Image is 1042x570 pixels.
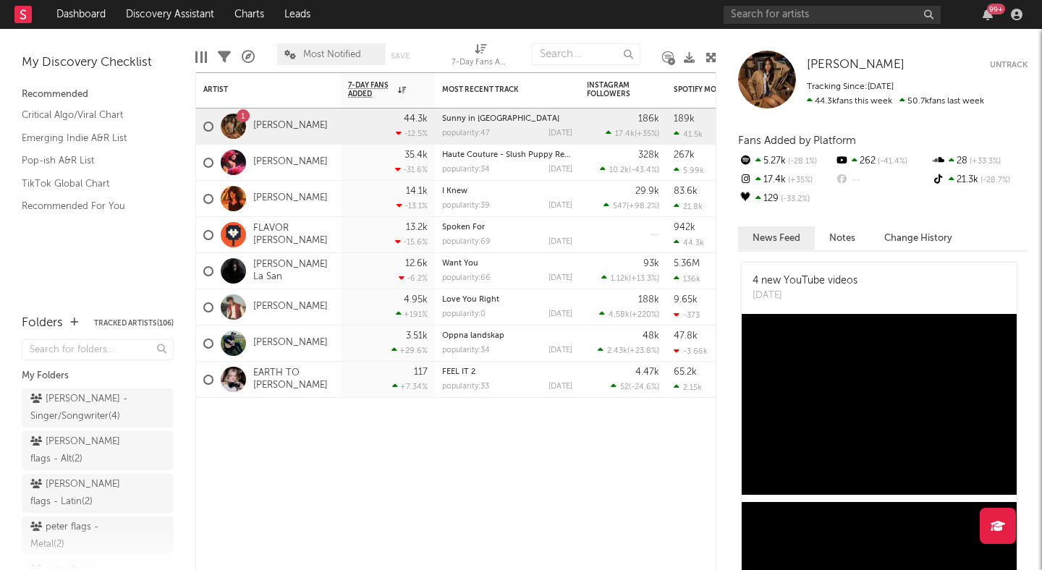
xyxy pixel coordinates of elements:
[674,223,695,232] div: 942k
[638,295,659,305] div: 188k
[834,171,931,190] div: --
[674,85,782,94] div: Spotify Monthly Listeners
[638,150,659,160] div: 328k
[807,58,905,72] a: [PERSON_NAME]
[674,259,700,268] div: 5.36M
[22,388,174,427] a: [PERSON_NAME] - Singer/Songwriter(4)
[674,238,704,247] div: 44.3k
[635,187,659,196] div: 29.9k
[442,151,578,159] a: Haute Couture - Slush Puppy Remix
[931,152,1028,171] div: 28
[609,166,629,174] span: 10.2k
[442,260,478,268] a: Want You
[22,198,159,214] a: Recommended For You
[452,36,509,78] div: 7-Day Fans Added (7-Day Fans Added)
[22,516,174,556] a: peter flags - Metal(2)
[399,273,428,283] div: -6.2 %
[643,259,659,268] div: 93k
[601,273,659,283] div: ( )
[607,347,627,355] span: 2.43k
[348,81,394,98] span: 7-Day Fans Added
[615,130,635,138] span: 17.4k
[631,166,657,174] span: -43.4 %
[391,52,410,60] button: Save
[303,50,361,59] span: Most Notified
[30,391,132,425] div: [PERSON_NAME] - Singer/Songwriter ( 4 )
[203,85,312,94] div: Artist
[253,259,334,284] a: [PERSON_NAME] La San
[442,274,491,282] div: popularity: 66
[807,59,905,71] span: [PERSON_NAME]
[738,226,815,250] button: News Feed
[603,201,659,210] div: ( )
[253,367,334,392] a: EARTH TO [PERSON_NAME]
[406,331,428,341] div: 3.51k
[815,226,870,250] button: Notes
[22,54,174,72] div: My Discovery Checklist
[442,166,490,174] div: popularity: 34
[30,519,132,553] div: peter flags - Metal ( 2 )
[22,367,174,385] div: My Folders
[30,433,132,468] div: [PERSON_NAME] flags - Alt ( 2 )
[442,310,486,318] div: popularity: 0
[786,158,817,166] span: -28.1 %
[404,295,428,305] div: 4.95k
[253,337,328,349] a: [PERSON_NAME]
[674,331,698,341] div: 47.8k
[613,203,627,210] span: 547
[218,36,231,78] div: Filters
[548,129,572,137] div: [DATE]
[598,346,659,355] div: ( )
[442,332,504,340] a: Öppna landskap
[807,82,894,91] span: Tracking Since: [DATE]
[629,203,657,210] span: +98.2 %
[195,36,207,78] div: Edit Columns
[442,346,490,354] div: popularity: 34
[442,115,559,123] a: Sunny in [GEOGRAPHIC_DATA]
[452,54,509,72] div: 7-Day Fans Added (7-Day Fans Added)
[242,36,255,78] div: A&R Pipeline
[392,382,428,391] div: +7.34 %
[22,130,159,146] a: Emerging Indie A&R List
[548,166,572,174] div: [DATE]
[395,165,428,174] div: -31.6 %
[753,289,857,303] div: [DATE]
[738,171,834,190] div: 17.4k
[967,158,1001,166] span: +33.3 %
[609,311,630,319] span: 4.58k
[978,176,1010,184] span: -28.7 %
[442,115,572,123] div: Sunny in London
[674,346,708,356] div: -3.66k
[253,223,334,247] a: FLAVOR [PERSON_NAME]
[674,150,695,160] div: 267k
[253,156,328,169] a: [PERSON_NAME]
[253,301,328,313] a: [PERSON_NAME]
[674,202,703,211] div: 21.8k
[396,129,428,138] div: -12.5 %
[442,85,551,94] div: Most Recent Track
[22,315,63,332] div: Folders
[931,171,1028,190] div: 21.3k
[442,383,489,391] div: popularity: 33
[405,259,428,268] div: 12.6k
[674,187,698,196] div: 83.6k
[674,114,695,124] div: 189k
[22,431,174,470] a: [PERSON_NAME] flags - Alt(2)
[611,382,659,391] div: ( )
[606,129,659,138] div: ( )
[442,238,491,246] div: popularity: 69
[442,129,490,137] div: popularity: 47
[674,166,704,175] div: 5.99k
[753,273,857,289] div: 4 new YouTube videos
[404,114,428,124] div: 44.3k
[442,296,572,304] div: Love You Right
[253,192,328,205] a: [PERSON_NAME]
[404,150,428,160] div: 35.4k
[987,4,1005,14] div: 99 +
[674,129,703,139] div: 41.5k
[599,310,659,319] div: ( )
[30,476,132,511] div: [PERSON_NAME] flags - Latin ( 2 )
[442,187,467,195] a: I Knew
[22,176,159,192] a: TikTok Global Chart
[631,275,657,283] span: +13.3 %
